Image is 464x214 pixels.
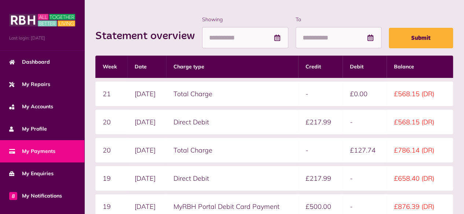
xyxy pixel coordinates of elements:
[9,80,50,88] span: My Repairs
[9,13,75,27] img: MyRBH
[202,16,288,23] label: Showing
[166,110,298,134] td: Direct Debit
[9,103,53,110] span: My Accounts
[389,28,453,48] button: Submit
[127,166,166,191] td: [DATE]
[166,82,298,106] td: Total Charge
[95,82,127,106] td: 21
[9,192,62,200] span: My Notifications
[387,82,453,106] td: £568.15 (DR)
[343,110,387,134] td: -
[9,192,17,200] span: 8
[127,110,166,134] td: [DATE]
[9,35,75,41] span: Last login: [DATE]
[387,138,453,162] td: £786.14 (DR)
[127,56,166,78] th: Date
[127,138,166,162] td: [DATE]
[95,56,127,78] th: Week
[166,56,298,78] th: Charge type
[298,82,343,106] td: -
[95,110,127,134] td: 20
[343,56,387,78] th: Debit
[298,138,343,162] td: -
[298,110,343,134] td: £217.99
[95,166,127,191] td: 19
[298,56,343,78] th: Credit
[296,16,382,23] label: To
[166,138,298,162] td: Total Charge
[9,170,54,177] span: My Enquiries
[166,166,298,191] td: Direct Debit
[387,110,453,134] td: £568.15 (DR)
[343,138,387,162] td: £127.74
[95,138,127,162] td: 20
[127,82,166,106] td: [DATE]
[387,56,453,78] th: Balance
[343,166,387,191] td: -
[343,82,387,106] td: £0.00
[387,166,453,191] td: £658.40 (DR)
[298,166,343,191] td: £217.99
[9,147,55,155] span: My Payments
[95,30,202,43] h2: Statement overview
[9,58,50,66] span: Dashboard
[9,125,47,133] span: My Profile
